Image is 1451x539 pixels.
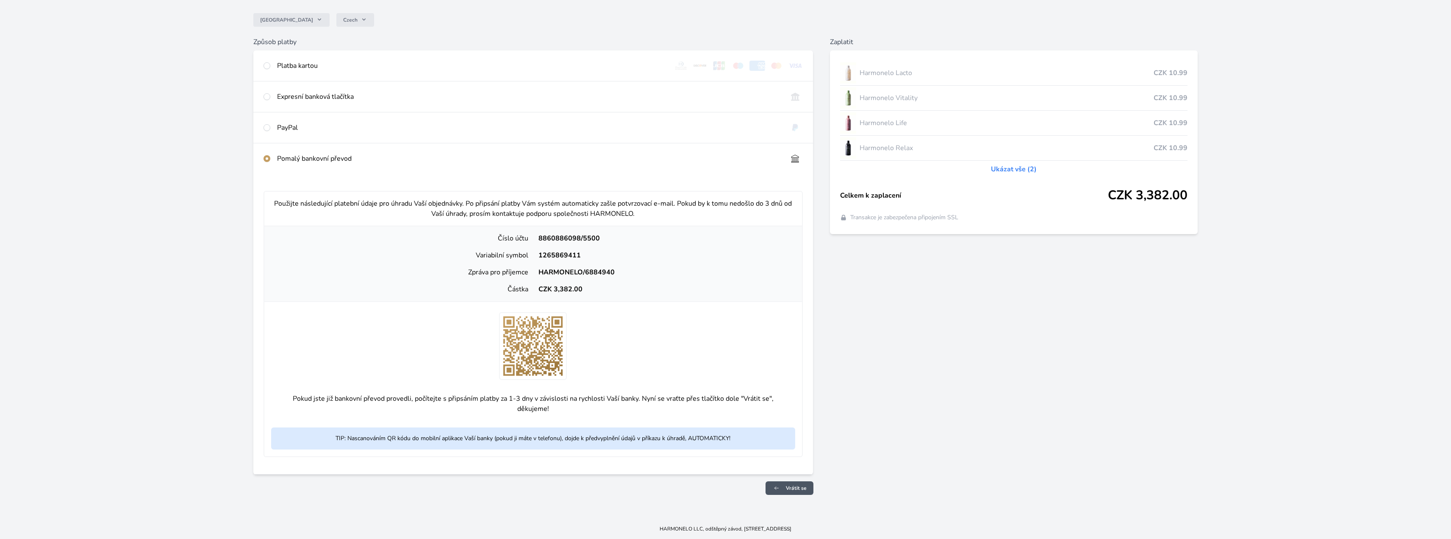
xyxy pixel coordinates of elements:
a: Ukázat vše (2) [991,164,1037,174]
div: 1265869411 [533,250,796,260]
div: 8860886098/5500 [533,233,796,243]
img: diners.svg [673,61,689,71]
p: TIP: Nascanováním QR kódu do mobilní aplikace Vaší banky (pokud ji máte v telefonu), dojde k před... [271,427,796,450]
img: CLEAN_VITALITY_se_stinem_x-lo.jpg [840,87,856,109]
h6: Způsob platby [253,37,813,47]
p: Použijte následující platební údaje pro úhradu Vaší objednávky. Po připsání platby Vám systém aut... [271,198,796,219]
img: mc.svg [769,61,784,71]
span: Harmonelo Lacto [860,68,1154,78]
span: Harmonelo Relax [860,143,1154,153]
a: Vrátit se [766,481,813,495]
img: x9mdcUbPaFNJAAAAABJRU5ErkJggg== [499,312,567,380]
span: Harmonelo Vitality [860,93,1154,103]
div: Variabilní symbol [271,250,533,260]
img: amex.svg [749,61,765,71]
img: CLEAN_LIFE_se_stinem_x-lo.jpg [840,112,856,134]
div: CZK 3,382.00 [533,284,796,294]
p: Pokud jste již bankovní převod provedli, počítejte s připsáním platby za 1-3 dny v závislosti na ... [271,387,796,421]
span: Vrátit se [786,485,807,492]
img: CLEAN_LACTO_se_stinem_x-hi-lo.jpg [840,62,856,84]
span: Transakce je zabezpečena připojením SSL [850,213,958,222]
span: CZK 10.99 [1154,118,1187,128]
span: Harmonelo Life [860,118,1154,128]
div: HARMONELO/6884940 [533,267,796,277]
h6: Zaplatit [830,37,1198,47]
span: [GEOGRAPHIC_DATA] [260,17,313,23]
span: Celkem k zaplacení [840,190,1108,201]
button: Czech [336,13,374,27]
div: Částka [271,284,533,294]
span: Czech [343,17,358,23]
img: bankTransfer_IBAN.svg [788,154,803,164]
img: CLEAN_RELAX_se_stinem_x-lo.jpg [840,137,856,159]
span: CZK 10.99 [1154,143,1187,153]
div: Platba kartou [277,61,667,71]
div: Expresní banková tlačítka [277,92,781,102]
img: maestro.svg [730,61,746,71]
img: paypal.svg [788,123,803,133]
span: CZK 3,382.00 [1108,188,1187,203]
img: discover.svg [692,61,708,71]
img: onlineBanking_CZ.svg [788,92,803,102]
span: CZK 10.99 [1154,68,1187,78]
div: Pomalý bankovní převod [277,154,781,164]
button: [GEOGRAPHIC_DATA] [253,13,330,27]
div: Zpráva pro příjemce [271,267,533,277]
img: jcb.svg [711,61,727,71]
div: Číslo účtu [271,233,533,243]
span: CZK 10.99 [1154,93,1187,103]
div: PayPal [277,123,781,133]
img: visa.svg [788,61,803,71]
